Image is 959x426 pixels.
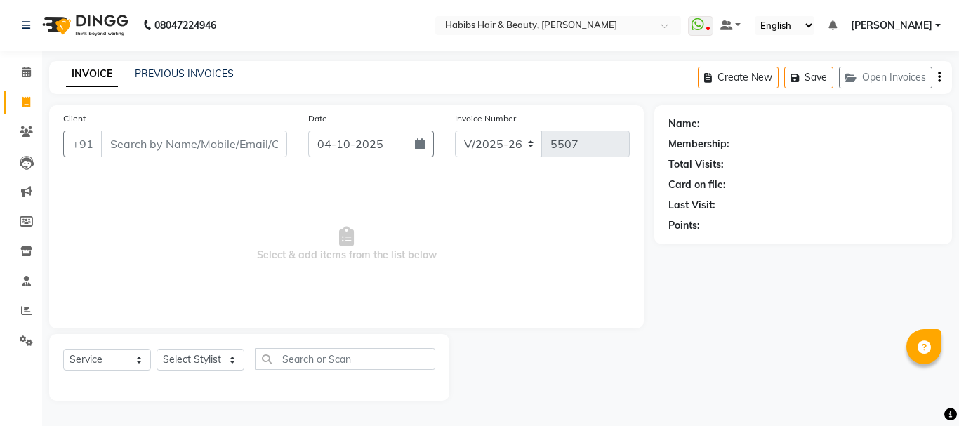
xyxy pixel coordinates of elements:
[255,348,435,370] input: Search or Scan
[698,67,779,88] button: Create New
[63,174,630,314] span: Select & add items from the list below
[668,117,700,131] div: Name:
[668,218,700,233] div: Points:
[63,112,86,125] label: Client
[839,67,932,88] button: Open Invoices
[308,112,327,125] label: Date
[668,157,724,172] div: Total Visits:
[668,137,729,152] div: Membership:
[668,198,715,213] div: Last Visit:
[66,62,118,87] a: INVOICE
[135,67,234,80] a: PREVIOUS INVOICES
[63,131,102,157] button: +91
[36,6,132,45] img: logo
[101,131,287,157] input: Search by Name/Mobile/Email/Code
[851,18,932,33] span: [PERSON_NAME]
[668,178,726,192] div: Card on file:
[784,67,833,88] button: Save
[154,6,216,45] b: 08047224946
[455,112,516,125] label: Invoice Number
